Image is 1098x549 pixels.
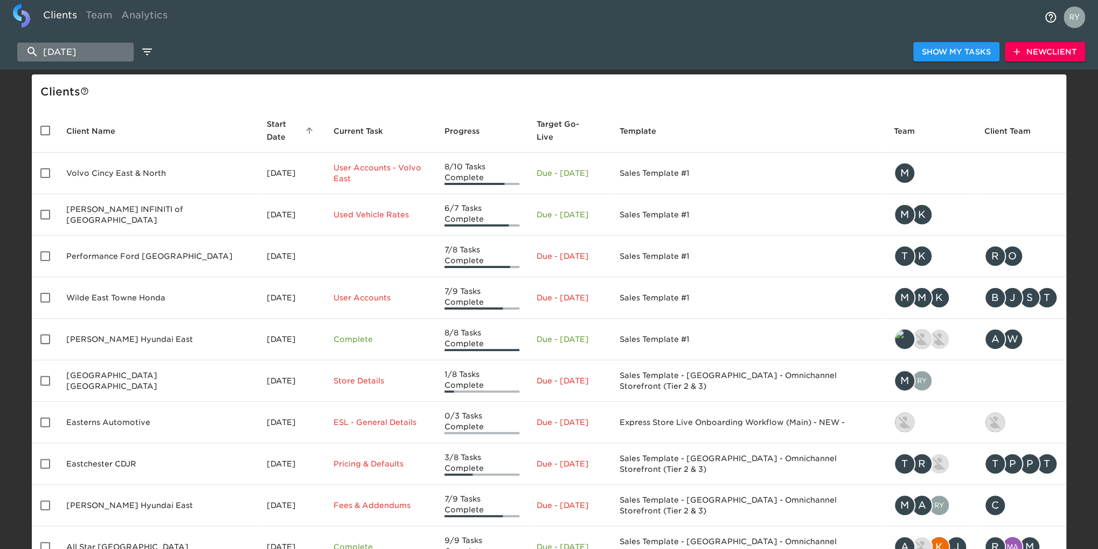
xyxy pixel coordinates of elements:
td: Sales Template #1 [611,153,885,194]
div: S [1019,287,1040,308]
span: Progress [444,125,494,138]
p: Due - [DATE] [537,458,602,469]
div: M [894,204,915,225]
td: 6/7 Tasks Complete [436,194,528,236]
p: Fees & Addendums [333,500,427,511]
td: [DATE] [258,236,325,277]
div: M [911,287,933,308]
td: [DATE] [258,319,325,360]
button: NewClient [1005,42,1085,62]
button: Show My Tasks [913,42,999,62]
div: mike.crothers@roadster.com, ryan.dale@roadster.com [894,370,967,392]
div: W [1002,328,1023,350]
div: M [894,162,915,184]
img: rhianna.harrison@roadster.com [985,413,1005,432]
p: Due - [DATE] [537,251,602,262]
img: austin@roadster.com [929,454,949,473]
img: logo [13,4,30,28]
td: Sales Template #1 [611,194,885,236]
div: M [894,495,915,516]
div: rhianna.harrison@roadster.com [984,411,1058,433]
p: Due - [DATE] [537,168,602,179]
td: 8/10 Tasks Complete [436,153,528,194]
div: K [911,245,933,267]
td: Performance Ford [GEOGRAPHIC_DATA] [58,236,258,277]
img: Profile [1064,6,1085,28]
div: mike.crothers@roadster.com, andrew.pargoff@roadster.com, ryan.dale@roadster.com [894,495,967,516]
td: 7/9 Tasks Complete [436,277,528,319]
td: Sales Template - [GEOGRAPHIC_DATA] - Omnichannel Storefront (Tier 2 & 3) [611,443,885,485]
div: shaun.lewis@roadster.com [894,411,967,433]
td: Eastchester CDJR [58,443,258,485]
td: Volvo Cincy East & North [58,153,258,194]
span: Show My Tasks [922,45,991,59]
p: ESL - General Details [333,417,427,428]
img: tyler@roadster.com [895,330,914,349]
div: tyler@roadster.com, sarah.courchaine@roadster.com, kevin.lo@roadster.com [894,328,967,350]
a: Clients [39,4,81,30]
td: [DATE] [258,153,325,194]
div: R [984,245,1006,267]
button: notifications [1038,4,1064,30]
div: csexton@dennisautomotive.com [984,495,1058,516]
div: T [894,453,915,475]
img: kevin.lo@roadster.com [929,330,949,349]
span: New Client [1013,45,1076,59]
a: Team [81,4,117,30]
p: Due - [DATE] [537,334,602,345]
td: 0/3 Tasks Complete [436,402,528,443]
div: A [984,328,1006,350]
div: mike.crothers@roadster.com, kevin.dodt@roadster.com [894,204,967,225]
input: search [17,43,134,61]
div: M [894,287,915,308]
div: K [928,287,950,308]
div: R [911,453,933,475]
td: 7/8 Tasks Complete [436,236,528,277]
td: [PERSON_NAME] INFINITI of [GEOGRAPHIC_DATA] [58,194,258,236]
div: T [894,245,915,267]
td: [DATE] [258,277,325,319]
div: P [1002,453,1023,475]
td: Wilde East Towne Honda [58,277,258,319]
td: [DATE] [258,360,325,402]
span: Team [894,125,929,138]
td: Express Store Live Onboarding Workflow (Main) - NEW - [611,402,885,443]
div: J [1002,287,1023,308]
span: Client Team [984,125,1045,138]
p: Used Vehicle Rates [333,209,427,220]
p: Store Details [333,375,427,386]
div: raj.taneja@roadster.com, oaltizio@performancefordeh.com [984,245,1058,267]
p: Complete [333,334,427,345]
div: bobbi.erdmann@jmagroup.com, jhidalgo@wildeeasttownehonda.com, sskow@wildeeasttownehonda.com, tyap... [984,287,1058,308]
p: Pricing & Defaults [333,458,427,469]
p: Due - [DATE] [537,292,602,303]
td: Sales Template #1 [611,319,885,360]
td: 1/8 Tasks Complete [436,360,528,402]
div: P [1019,453,1040,475]
div: mike.crothers@roadster.com [894,162,967,184]
td: Sales Template #1 [611,236,885,277]
div: T [984,453,1006,475]
td: [DATE] [258,402,325,443]
td: 7/9 Tasks Complete [436,485,528,526]
td: Sales Template - [GEOGRAPHIC_DATA] - Omnichannel Storefront (Tier 2 & 3) [611,485,885,526]
td: [DATE] [258,443,325,485]
span: This is the next Task in this Hub that should be completed [333,125,383,138]
p: Due - [DATE] [537,500,602,511]
div: tracy@roadster.com, kevin.dodt@roadster.com [894,245,967,267]
div: O [1002,245,1023,267]
span: Current Task [333,125,397,138]
td: [GEOGRAPHIC_DATA] [GEOGRAPHIC_DATA] [58,360,258,402]
p: User Accounts [333,292,427,303]
span: Calculated based on the start date and the duration of all Tasks contained in this Hub. [537,118,588,143]
img: sarah.courchaine@roadster.com [912,330,932,349]
td: 8/8 Tasks Complete [436,319,528,360]
span: Template [620,125,670,138]
span: Start Date [267,118,316,143]
p: User Accounts - Volvo East [333,162,427,184]
td: [DATE] [258,485,325,526]
div: K [911,204,933,225]
div: T [1036,287,1058,308]
p: Due - [DATE] [537,209,602,220]
td: Sales Template #1 [611,277,885,319]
